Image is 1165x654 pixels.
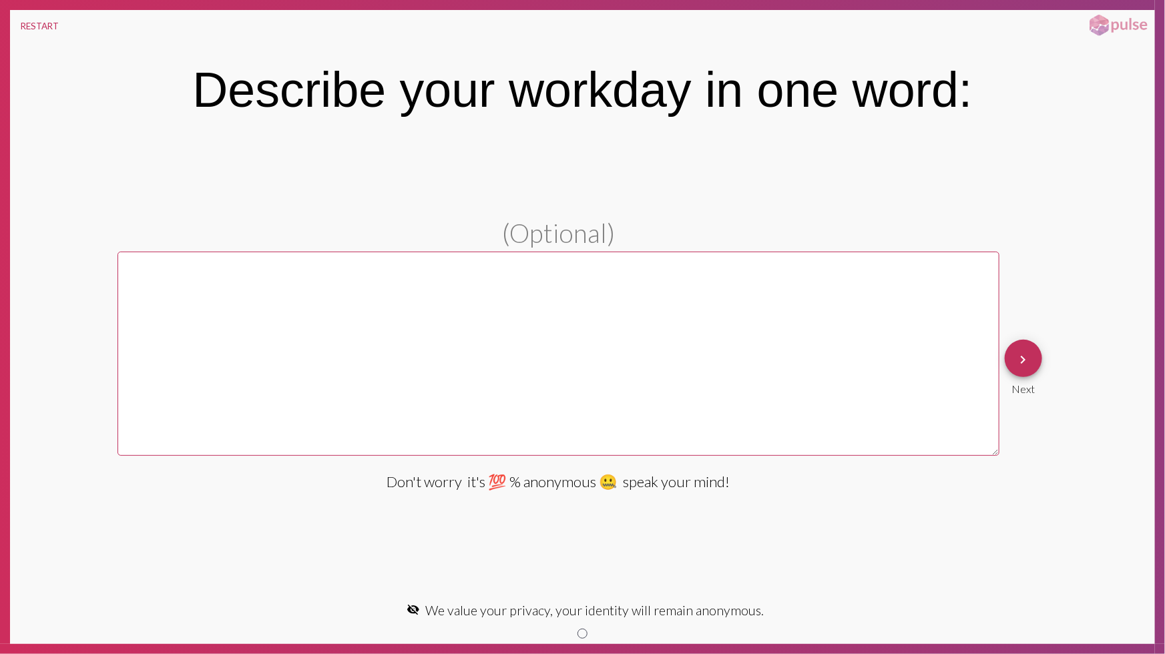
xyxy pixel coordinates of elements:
[10,10,69,42] button: RESTART
[1015,352,1031,368] mat-icon: keyboard_arrow_right
[1085,13,1152,37] img: pulsehorizontalsmall.png
[502,217,615,248] span: (Optional)
[387,472,730,490] div: Don't worry it's 💯 % anonymous 🤐 speak your mind!
[425,603,764,618] span: We value your privacy, your identity will remain anonymous.
[1005,377,1042,395] div: Next
[407,603,420,616] mat-icon: visibility_off
[192,61,972,118] div: Describe your workday in one word:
